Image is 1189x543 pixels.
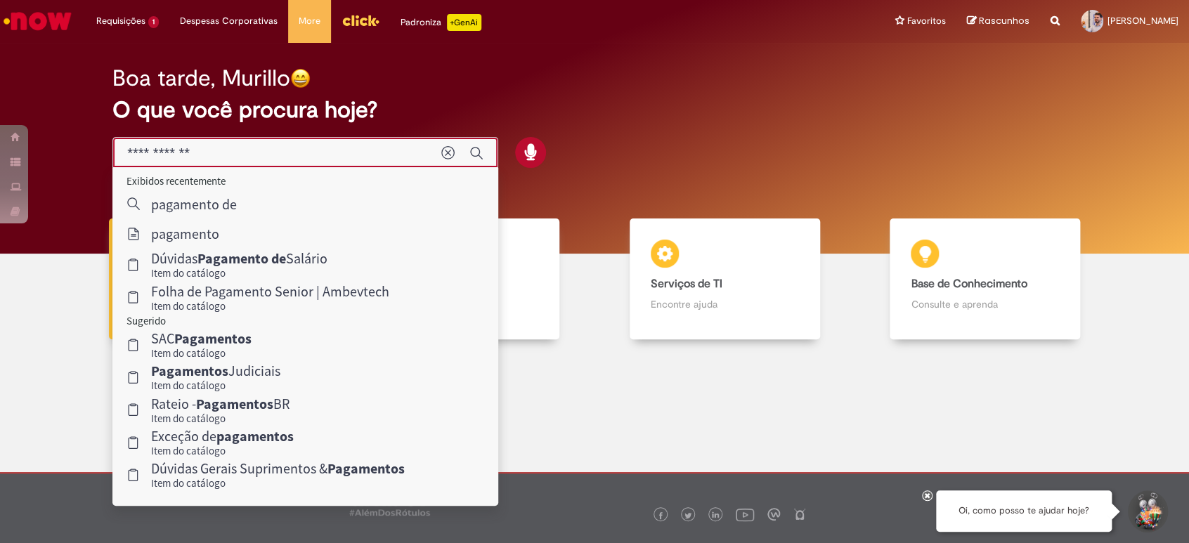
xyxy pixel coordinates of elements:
img: happy-face.png [290,68,311,89]
div: Padroniza [401,14,481,31]
span: Favoritos [907,14,946,28]
button: Iniciar Conversa de Suporte [1126,490,1168,532]
p: +GenAi [447,14,481,31]
p: Encontre ajuda [651,297,799,311]
img: logo_footer_linkedin.png [712,511,719,520]
a: Tirar dúvidas Tirar dúvidas com Lupi Assist e Gen Ai [74,218,334,340]
a: Base de Conhecimento Consulte e aprenda [855,218,1116,340]
img: logo_footer_workplace.png [767,508,780,521]
span: Despesas Corporativas [180,14,278,28]
img: logo_footer_twitter.png [684,512,691,519]
span: Rascunhos [979,14,1029,27]
h2: Boa tarde, Murillo [112,66,290,91]
b: Serviços de TI [651,277,722,291]
span: More [299,14,320,28]
img: click_logo_yellow_360x200.png [342,10,379,31]
a: Serviços de TI Encontre ajuda [594,218,855,340]
div: Oi, como posso te ajudar hoje? [936,490,1112,532]
img: ServiceNow [1,7,74,35]
span: [PERSON_NAME] [1107,15,1178,27]
a: Rascunhos [967,15,1029,28]
img: logo_footer_naosei.png [793,508,806,521]
img: logo_footer_youtube.png [736,505,754,523]
b: Base de Conhecimento [911,277,1027,291]
p: Consulte e aprenda [911,297,1059,311]
span: 1 [148,16,159,28]
h2: O que você procura hoje? [112,98,1077,122]
img: logo_footer_facebook.png [657,512,664,519]
span: Requisições [96,14,145,28]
